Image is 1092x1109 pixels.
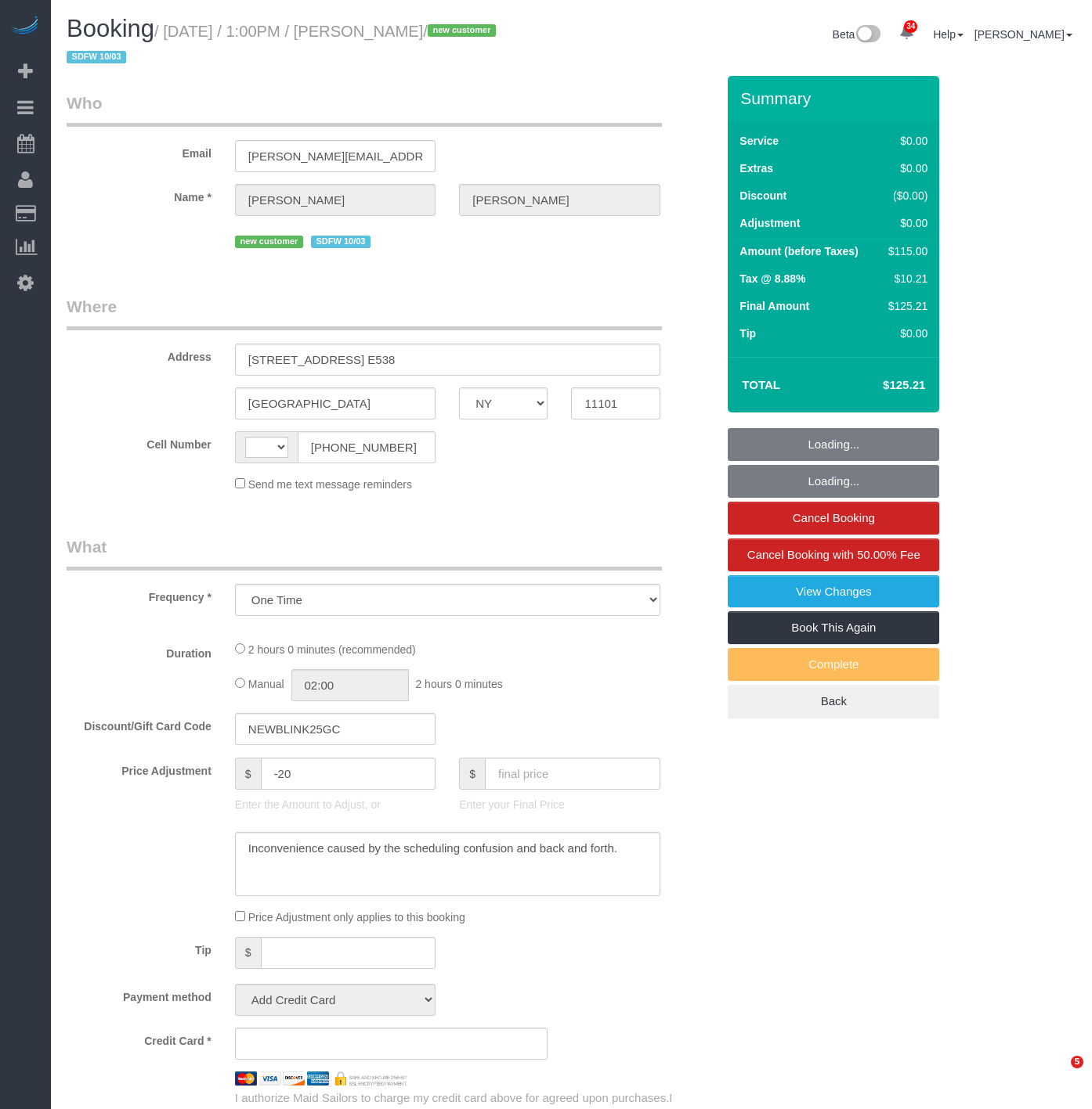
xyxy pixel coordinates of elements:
[739,243,858,259] label: Amount (before Taxes)
[248,911,465,924] span: Price Adjustment only applies to this booking
[728,611,939,644] a: Book This Again
[235,387,436,419] input: City
[882,188,927,203] div: ($0.00)
[728,502,939,535] a: Cancel Booking
[904,20,917,33] span: 34
[248,1036,535,1050] iframe: Secure card payment input frame
[891,16,922,50] a: 34
[428,24,496,37] span: new customer
[67,23,501,67] small: / [DATE] / 1:00PM / [PERSON_NAME]
[728,685,939,718] a: Back
[248,678,284,690] span: Manual
[882,271,927,286] div: $10.21
[55,713,223,734] label: Discount/Gift Card Code
[485,758,660,790] input: final price
[882,215,927,231] div: $0.00
[67,51,126,63] span: SDFW 10/03
[67,92,662,127] legend: Who
[571,387,660,419] input: Zip Code
[55,184,223,205] label: Name *
[459,797,660,812] p: Enter your Final Price
[739,271,805,286] label: Tax @ 8.88%
[836,379,925,392] h4: $125.21
[728,575,939,608] a: View Changes
[55,344,223,365] label: Address
[67,535,662,571] legend: What
[933,28,964,41] a: Help
[739,215,800,231] label: Adjustment
[833,28,881,41] a: Beta
[974,28,1072,41] a: [PERSON_NAME]
[739,298,809,314] label: Final Amount
[855,25,880,45] img: New interface
[415,678,502,690] span: 2 hours 0 minutes
[882,326,927,341] div: $0.00
[67,15,154,42] span: Booking
[55,937,223,958] label: Tip
[235,184,436,216] input: First Name
[55,1028,223,1049] label: Credit Card *
[1071,1056,1083,1068] span: 5
[55,758,223,779] label: Price Adjustment
[55,431,223,452] label: Cell Number
[740,89,931,107] h3: Summary
[739,133,779,149] label: Service
[311,236,371,248] span: SDFW 10/03
[882,243,927,259] div: $115.00
[747,548,920,561] span: Cancel Booking with 50.00% Fee
[235,797,436,812] p: Enter the Amount to Adjust, or
[459,758,485,790] span: $
[739,188,786,203] label: Discount
[882,133,927,149] div: $0.00
[235,758,261,790] span: $
[459,184,660,216] input: Last Name
[298,431,436,463] input: Cell Number
[728,538,939,571] a: Cancel Booking with 50.00% Fee
[55,640,223,661] label: Duration
[55,584,223,605] label: Frequency *
[55,984,223,1005] label: Payment method
[739,160,773,176] label: Extras
[248,643,416,656] span: 2 hours 0 minutes (recommended)
[739,326,756,341] label: Tip
[882,160,927,176] div: $0.00
[67,295,662,330] legend: Where
[235,937,261,969] span: $
[882,298,927,314] div: $125.21
[55,140,223,161] label: Email
[248,478,412,491] span: Send me text message reminders
[1039,1056,1076,1093] iframe: Intercom live chat
[223,1071,420,1086] img: credit cards
[742,378,780,391] strong: Total
[235,140,436,172] input: Email
[9,16,41,38] img: Automaid Logo
[235,236,303,248] span: new customer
